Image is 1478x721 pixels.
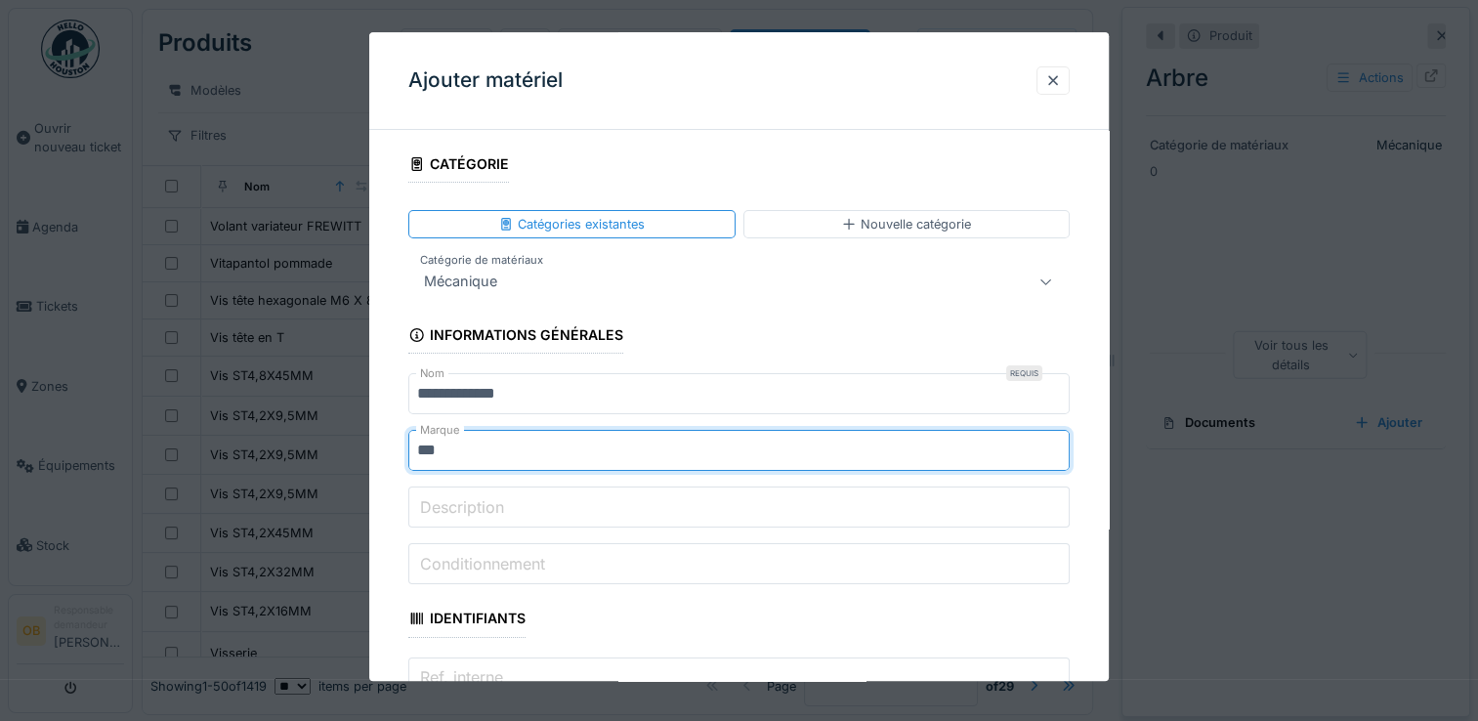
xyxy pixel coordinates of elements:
div: Informations générales [408,321,623,355]
h3: Ajouter matériel [408,68,563,93]
div: Catégories existantes [498,215,645,233]
div: Identifiants [408,605,526,638]
label: Marque [416,423,464,440]
div: Requis [1006,366,1042,382]
label: Nom [416,366,448,383]
label: Ref. interne [416,665,507,689]
label: Catégorie de matériaux [416,253,547,270]
div: Catégorie [408,149,509,183]
div: Nouvelle catégorie [841,215,971,233]
label: Conditionnement [416,552,549,575]
div: Mécanique [416,271,505,294]
label: Description [416,495,508,519]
